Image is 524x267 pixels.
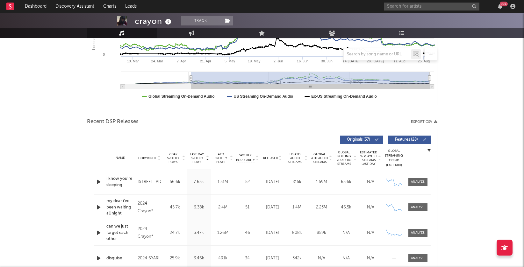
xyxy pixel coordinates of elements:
text: 2. Jun [273,59,283,63]
span: Released [263,156,278,160]
span: Recent DSP Releases [87,118,139,126]
div: [STREET_ADDRESS] [138,178,161,186]
div: N/A [360,255,381,262]
a: my dear i've been waiting all night [106,198,135,217]
div: 3.46k [189,255,209,262]
span: Copyright [138,156,157,160]
div: 815k [286,179,308,185]
div: 342k [286,255,308,262]
div: [DATE] [262,255,283,262]
text: 11. Aug [393,59,405,63]
text: 28. [DATE] [367,59,384,63]
span: Last Day Spotify Plays [189,152,205,164]
div: 1.59M [311,179,332,185]
text: 14. [DATE] [342,59,359,63]
span: ATD Spotify Plays [212,152,229,164]
div: 1.4M [286,204,308,211]
a: disguise [106,255,135,262]
div: 34 [236,255,259,262]
span: 7 Day Spotify Plays [165,152,182,164]
div: N/A [311,255,332,262]
span: US ATD Audio Streams [286,152,304,164]
div: 46 [236,230,259,236]
div: 51 [236,204,259,211]
div: crayon [135,16,173,26]
div: 1.26M [212,230,233,236]
span: Global ATD Audio Streams [311,152,328,164]
div: N/A [360,204,381,211]
div: 859k [311,230,332,236]
div: 2024 Crayon* [138,225,161,241]
text: 19. May [248,59,261,63]
a: can we just forget each other [106,223,135,242]
div: 1.51M [212,179,233,185]
div: 808k [286,230,308,236]
a: i know you're sleeping [106,176,135,188]
div: 56.6k [165,179,185,185]
span: Originals ( 37 ) [344,138,373,142]
span: Features ( 28 ) [392,138,421,142]
div: 46.5k [335,204,357,211]
div: N/A [360,179,381,185]
div: [DATE] [262,179,283,185]
text: 16. Jun [297,59,308,63]
text: 21. Apr [200,59,211,63]
input: Search for artists [384,3,479,11]
button: 99+ [498,4,502,9]
text: US Streaming On-Demand Audio [233,94,293,99]
div: 52 [236,179,259,185]
button: Originals(37) [340,136,383,144]
div: 2024 6YARI [138,255,161,262]
div: 491k [212,255,233,262]
text: Ex-US Streaming On-Demand Audio [311,94,377,99]
div: 3.47k [189,230,209,236]
text: 7. Apr [176,59,186,63]
div: [DATE] [262,204,283,211]
text: 24. Mar [151,59,163,63]
text: 30. Jun [321,59,332,63]
button: Track [181,16,221,25]
button: Features(28) [388,136,431,144]
input: Search by song name or URL [344,52,411,57]
div: 99 + [500,2,508,6]
text: Global Streaming On-Demand Audio [148,94,215,99]
text: 5. May [224,59,235,63]
div: 7.65k [189,179,209,185]
div: Global Streaming Trend (Last 60D) [384,149,404,168]
div: 6.38k [189,204,209,211]
div: N/A [360,230,381,236]
text: 25. Aug [418,59,429,63]
div: 45.7k [165,204,185,211]
div: 25.9k [165,255,185,262]
div: 2024 Crayon* [138,200,161,215]
div: N/A [335,230,357,236]
span: Spotify Popularity [236,153,255,163]
button: Export CSV [411,120,437,124]
span: Global Rolling 7D Audio Streams [335,151,353,166]
div: 2.4M [212,204,233,211]
text: 10. Mar [127,59,139,63]
div: N/A [335,255,357,262]
div: 24.7k [165,230,185,236]
div: Name [106,156,135,160]
span: Estimated % Playlist Streams Last Day [360,151,377,166]
div: [DATE] [262,230,283,236]
div: 2.23M [311,204,332,211]
div: 65.6k [335,179,357,185]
